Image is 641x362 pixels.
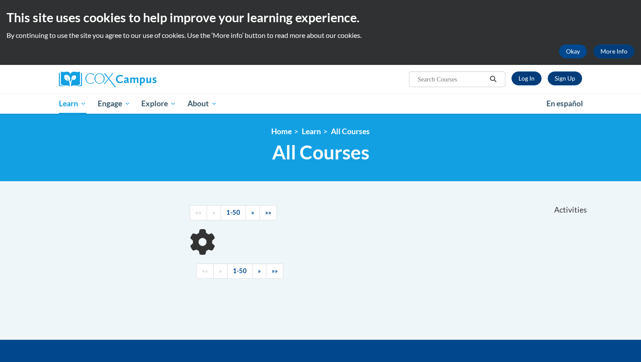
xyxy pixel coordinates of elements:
a: 1-50 [221,205,246,220]
a: Previous [213,264,228,279]
span: About [188,98,217,109]
a: End [259,205,277,220]
a: About [182,94,223,114]
input: Search Courses [417,74,487,85]
button: Search [487,74,500,85]
a: En español [541,95,589,113]
a: End [266,264,283,279]
a: 1-50 [227,264,252,279]
span: «« [202,267,208,274]
div: Main menu [46,94,595,114]
span: » [251,209,254,216]
p: By continuing to use the site you agree to our use of cookies. Use the ‘More info’ button to read... [7,30,634,40]
span: «« [195,209,201,216]
span: En español [546,99,583,108]
h2: This site uses cookies to help improve your learning experience. [7,9,634,26]
a: Explore [136,94,182,114]
span: Engage [98,98,130,109]
span: »» [265,209,271,216]
span: Explore [141,98,176,109]
a: Next [252,264,266,279]
button: Okay [559,44,587,58]
a: Previous [207,205,221,220]
span: « [219,267,222,274]
span: » [258,267,261,274]
a: More Info [593,44,634,58]
span: « [212,209,215,216]
img: Cox Campus [59,71,157,87]
a: Next [245,205,260,220]
span: All Courses [272,141,369,164]
a: Engage [92,94,136,114]
a: Begining [196,264,214,279]
a: All Courses [331,127,370,136]
span: Activities [554,205,587,215]
a: Register [548,71,582,85]
a: Begining [190,205,207,220]
a: Learn [302,127,321,136]
span: »» [272,267,278,274]
a: Home [271,127,292,136]
a: Cox Campus [59,71,225,87]
a: Log In [511,71,542,85]
a: Learn [53,94,92,114]
span: Learn [59,98,86,109]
